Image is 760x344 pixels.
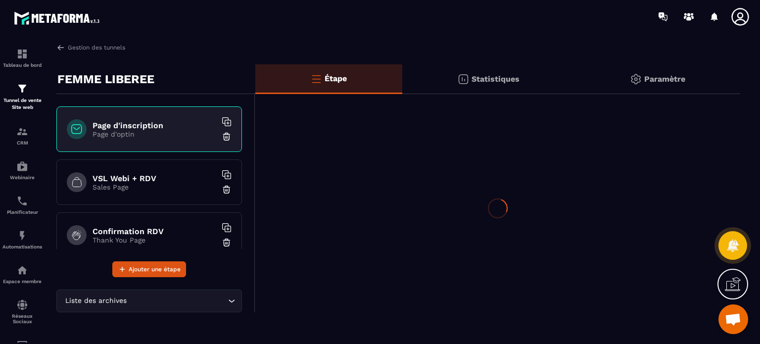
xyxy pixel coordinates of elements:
[93,130,216,138] p: Page d'optin
[325,74,347,83] p: Étape
[16,126,28,138] img: formation
[129,264,181,274] span: Ajouter une étape
[57,69,154,89] p: FEMME LIBEREE
[2,41,42,75] a: formationformationTableau de bord
[16,230,28,242] img: automations
[2,222,42,257] a: automationsautomationsAutomatisations
[457,73,469,85] img: stats.20deebd0.svg
[93,121,216,130] h6: Page d'inscription
[644,74,685,84] p: Paramètre
[2,153,42,188] a: automationsautomationsWebinaire
[2,140,42,146] p: CRM
[16,264,28,276] img: automations
[2,118,42,153] a: formationformationCRM
[2,313,42,324] p: Réseaux Sociaux
[222,238,232,247] img: trash
[2,75,42,118] a: formationformationTunnel de vente Site web
[14,9,103,27] img: logo
[16,195,28,207] img: scheduler
[56,43,125,52] a: Gestion des tunnels
[129,295,226,306] input: Search for option
[56,43,65,52] img: arrow
[2,175,42,180] p: Webinaire
[93,183,216,191] p: Sales Page
[718,304,748,334] div: Ouvrir le chat
[2,292,42,332] a: social-networksocial-networkRéseaux Sociaux
[2,257,42,292] a: automationsautomationsEspace membre
[2,244,42,249] p: Automatisations
[16,83,28,95] img: formation
[16,48,28,60] img: formation
[2,97,42,111] p: Tunnel de vente Site web
[16,299,28,311] img: social-network
[93,236,216,244] p: Thank You Page
[93,227,216,236] h6: Confirmation RDV
[472,74,520,84] p: Statistiques
[222,185,232,195] img: trash
[93,174,216,183] h6: VSL Webi + RDV
[630,73,642,85] img: setting-gr.5f69749f.svg
[2,279,42,284] p: Espace membre
[310,73,322,85] img: bars-o.4a397970.svg
[56,290,242,312] div: Search for option
[2,62,42,68] p: Tableau de bord
[2,209,42,215] p: Planificateur
[222,132,232,142] img: trash
[63,295,129,306] span: Liste des archives
[2,188,42,222] a: schedulerschedulerPlanificateur
[112,261,186,277] button: Ajouter une étape
[16,160,28,172] img: automations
